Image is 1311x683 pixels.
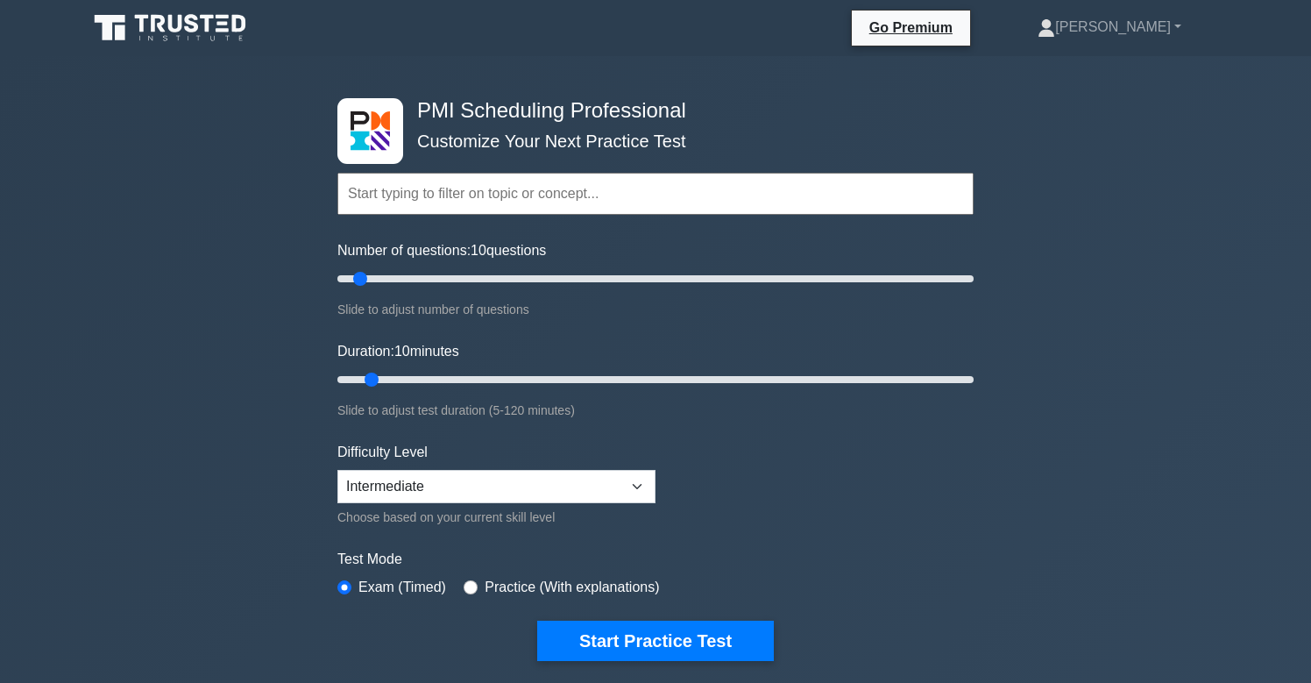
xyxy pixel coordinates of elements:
[471,243,486,258] span: 10
[337,299,974,320] div: Slide to adjust number of questions
[337,442,428,463] label: Difficulty Level
[337,341,459,362] label: Duration: minutes
[358,577,446,598] label: Exam (Timed)
[394,344,410,359] span: 10
[537,621,774,661] button: Start Practice Test
[337,240,546,261] label: Number of questions: questions
[337,400,974,421] div: Slide to adjust test duration (5-120 minutes)
[996,10,1223,45] a: [PERSON_NAME]
[485,577,659,598] label: Practice (With explanations)
[337,507,655,528] div: Choose based on your current skill level
[337,173,974,215] input: Start typing to filter on topic or concept...
[410,98,888,124] h4: PMI Scheduling Professional
[859,17,963,39] a: Go Premium
[337,549,974,570] label: Test Mode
